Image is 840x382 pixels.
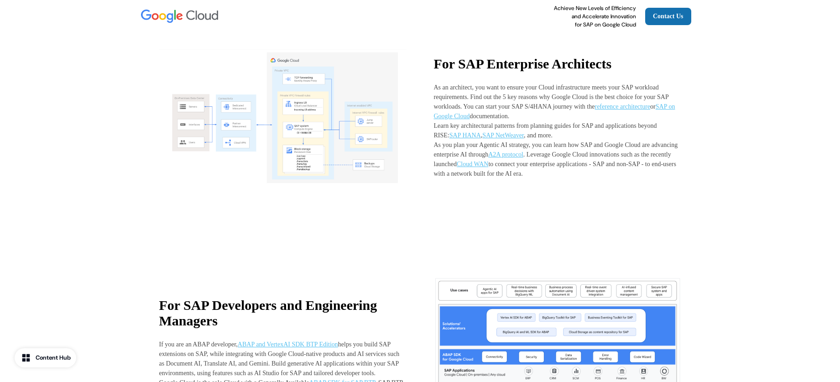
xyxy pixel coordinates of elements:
[449,132,481,139] a: SAP HANA
[434,56,612,71] strong: For SAP Enterprise Architects
[457,161,488,167] a: Cloud WAN
[488,151,523,158] a: A2A protocol
[434,83,681,121] p: As an architect, you want to ensure your Cloud infrastructure meets your SAP workload requirement...
[645,8,691,25] a: Contact Us
[159,340,407,378] p: If you are an ABAP developer, helps you build SAP extensions on SAP, while integrating with Googl...
[36,353,71,362] div: Content Hub
[595,103,650,110] a: reference architecture
[482,132,524,139] a: SAP NetWeaver
[15,348,76,367] button: Content Hub
[434,121,681,140] p: Learn key architectural patterns from planning guides for SAP and applications beyond RISE: , , a...
[238,341,338,348] a: ABAP and VertexAI SDK BTP Edition
[554,4,636,29] p: Achieve New Levels of Efficiency and Accelerate Innovation for SAP on Google Cloud
[434,140,681,178] p: As you plan your Agentic AI strategy, you can learn how SAP and Google Cloud are advancing enterp...
[159,298,377,328] strong: For SAP Developers and Engineering Managers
